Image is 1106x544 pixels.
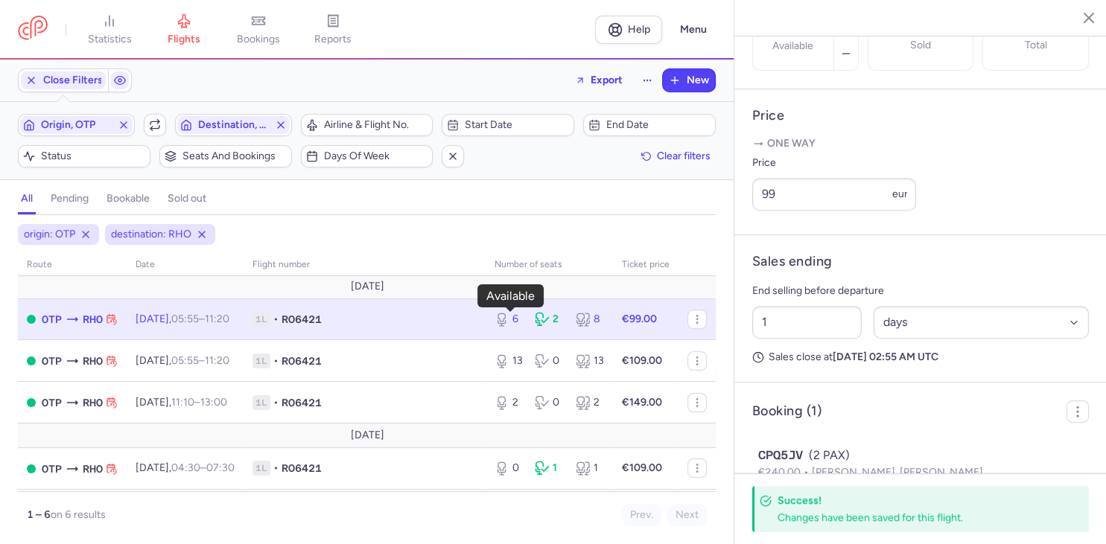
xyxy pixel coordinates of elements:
[127,254,244,276] th: date
[314,33,352,46] span: reports
[83,394,103,411] span: Diagoras, Ródos, Greece
[171,461,200,474] time: 04:30
[168,192,206,205] h4: sold out
[495,461,523,476] div: 0
[301,145,433,167] button: Days of week
[171,461,235,474] span: –
[636,145,716,167] button: Clear filters
[237,33,280,46] span: bookings
[136,354,229,367] span: [DATE],
[282,395,322,410] span: RO6421
[576,395,604,410] div: 2
[252,353,270,368] span: 1L
[486,289,535,303] div: Available
[24,227,75,242] span: origin: OTP
[622,461,662,474] strong: €109.00
[752,351,1089,364] p: Sales close at
[595,16,662,44] a: Help
[752,178,916,211] input: ---
[252,312,270,327] span: 1L
[175,114,292,136] button: Destination, RHO
[273,353,279,368] span: •
[42,311,62,327] span: OTP
[42,461,62,477] span: OTP
[18,254,127,276] th: route
[83,353,103,369] span: Diagoras, Ródos, Greece
[910,39,931,51] p: Sold
[622,396,662,409] strong: €149.00
[622,504,661,526] button: Prev.
[535,395,563,410] div: 0
[136,461,235,474] span: [DATE],
[1032,23,1040,38] p: 8
[51,508,106,521] span: on 6 results
[27,315,36,324] span: OPEN
[171,313,199,325] time: 05:55
[758,447,1083,481] button: CPQ5JV(2 PAX)€240.00[PERSON_NAME], [PERSON_NAME]
[18,145,150,167] button: Status
[18,16,48,43] a: CitizenPlane red outlined logo
[667,504,707,526] button: Next
[1025,39,1047,51] p: Total
[671,16,716,44] button: Menu
[136,396,227,409] span: [DATE],
[41,119,112,131] span: Origin, OTP
[200,396,227,409] time: 13:00
[772,40,813,52] label: Available
[752,306,862,339] input: ##
[19,69,108,92] button: Close Filters
[83,461,103,477] span: Diagoras, Ródos, Greece
[535,461,563,476] div: 1
[565,68,632,92] button: Export
[136,313,229,325] span: [DATE],
[159,145,292,167] button: Seats and bookings
[613,254,678,276] th: Ticket price
[752,282,1089,300] p: End selling before departure
[252,395,270,410] span: 1L
[296,13,370,46] a: reports
[282,461,322,476] span: RO6421
[198,119,269,131] span: Destination, RHO
[72,13,147,46] a: statistics
[442,114,574,136] button: Start date
[206,461,235,474] time: 07:30
[205,313,229,325] time: 11:20
[833,351,938,363] strong: [DATE] 02:55 AM UTC
[168,33,200,46] span: flights
[486,254,613,276] th: number of seats
[465,119,569,131] span: Start date
[111,227,191,242] span: destination: RHO
[576,461,604,476] div: 1
[495,312,523,327] div: 6
[205,354,229,367] time: 11:20
[576,312,604,327] div: 8
[83,311,103,327] span: Diagoras, Ródos, Greece
[42,353,62,369] span: OTP
[244,254,486,276] th: Flight number
[758,447,1083,464] div: (2 PAX)
[88,33,132,46] span: statistics
[42,394,62,411] span: Henri Coanda International, Bucharest, Romania
[171,396,194,409] time: 11:10
[622,354,662,367] strong: €109.00
[752,107,1089,124] h4: Price
[892,188,908,200] span: eur
[182,150,287,162] span: Seats and bookings
[147,13,221,46] a: flights
[752,136,1089,151] p: One way
[27,508,51,521] strong: 1 – 6
[758,466,812,479] span: €240.00
[301,114,433,136] button: Airline & Flight No.
[51,192,89,205] h4: pending
[606,119,711,131] span: End date
[778,511,1056,525] div: Changes have been saved for this flight.
[41,150,145,162] span: Status
[282,312,322,327] span: RO6421
[495,395,523,410] div: 2
[273,312,279,327] span: •
[18,114,135,136] button: Origin, OTP
[324,150,428,162] span: Days of week
[622,313,657,325] strong: €99.00
[628,24,650,35] span: Help
[758,447,803,464] span: CPQ5JV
